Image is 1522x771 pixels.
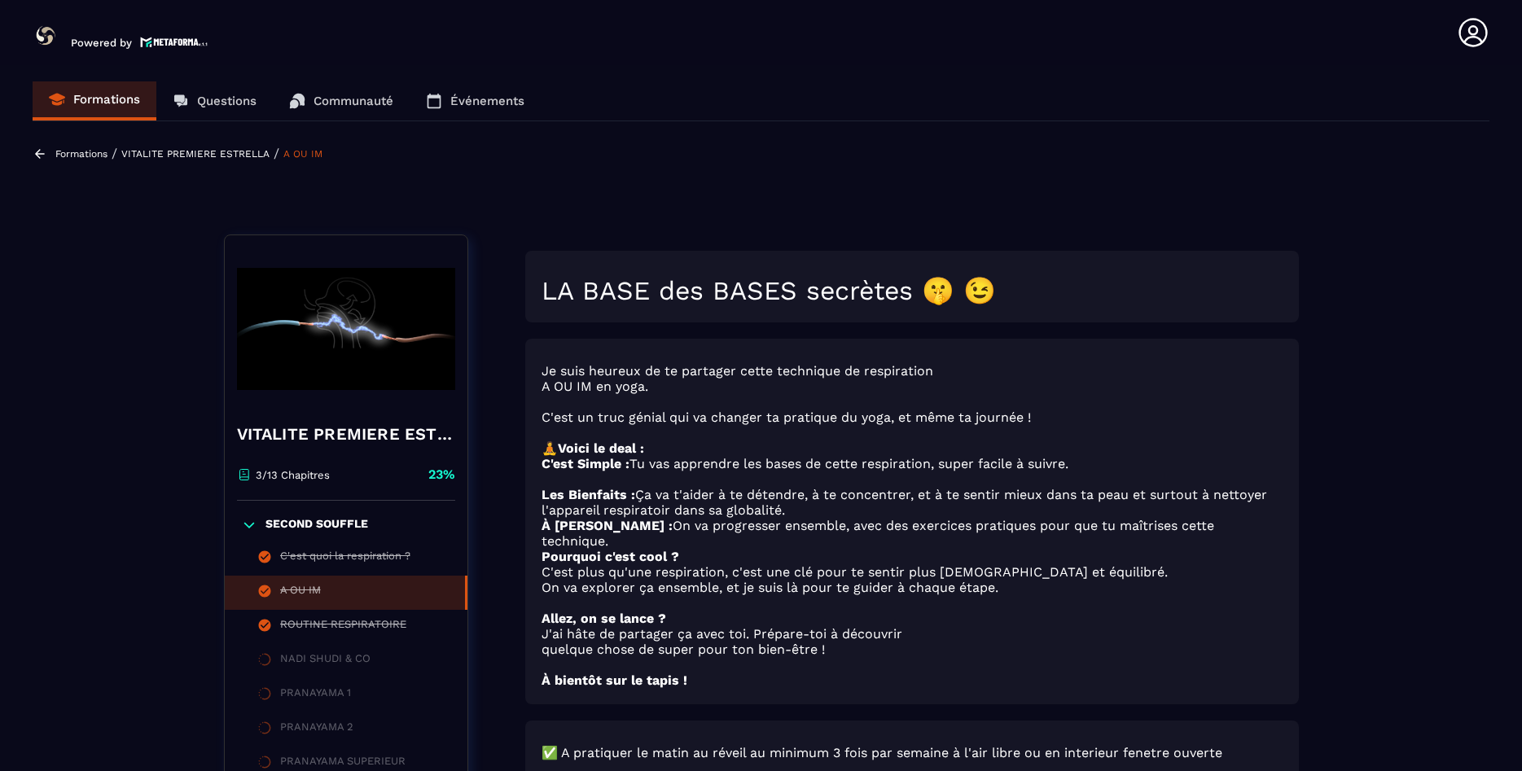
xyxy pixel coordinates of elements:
strong: C'est Simple : [542,456,629,471]
strong: À [PERSON_NAME] : [542,518,673,533]
strong: Voici le deal : [558,440,644,456]
p: C'est plus qu'une respiration, c'est une clé pour te sentir plus [DEMOGRAPHIC_DATA] et équilibré. [542,564,1283,580]
p: A OU IM en yoga. [542,379,1283,394]
a: Formations [55,148,107,160]
strong: À bientôt sur le tapis ! [542,672,687,688]
div: ROUTINE RESPIRATOIRE [280,618,406,636]
img: banner [237,248,455,410]
div: C'est quoi la respiration ? [280,550,410,567]
div: PRANAYAMA 1 [280,686,351,704]
p: On va explorer ça ensemble, et je suis là pour te guider à chaque étape. [542,580,1283,595]
p: Tu vas apprendre les bases de cette respiration, super facile à suivre. [542,456,1283,471]
p: 23% [428,466,455,484]
span: / [274,146,279,161]
a: Communauté [273,81,410,120]
strong: Pourquoi c'est cool ? [542,549,679,564]
a: Événements [410,81,541,120]
strong: Les Bienfaits : [542,487,635,502]
p: ✅ A pratiquer le matin au réveil au minimum 3 fois par semaine à l'air libre ou en interieur fene... [542,745,1283,760]
a: A OU IM [283,148,322,160]
div: NADI SHUDI & CO [280,652,371,670]
div: A OU IM [280,584,321,602]
p: Communauté [314,94,393,108]
span: / [112,146,117,161]
p: Powered by [71,37,132,49]
p: 3/13 Chapitres [256,469,330,481]
h4: VITALITE PREMIERE ESTRELLA [237,423,455,445]
strong: Allez, on se lance ? [542,611,666,626]
img: logo [140,35,208,49]
p: Événements [450,94,524,108]
h1: LA BASE des BASES secrètes 🤫 😉 [542,275,1283,306]
p: Je suis heureux de te partager cette technique de respiration [542,363,1283,379]
a: Questions [156,81,273,120]
p: On va progresser ensemble, avec des exercices pratiques pour que tu maîtrises cette technique. [542,518,1283,549]
a: Formations [33,81,156,120]
img: logo-branding [33,23,59,49]
p: quelque chose de super pour ton bien-être ! [542,642,1283,657]
p: C'est un truc génial qui va changer ta pratique du yoga, et même ta journée ! [542,410,1283,425]
p: SECOND SOUFFLE [265,517,368,533]
p: Ça va t'aider à te détendre, à te concentrer, et à te sentir mieux dans ta peau et surtout à nett... [542,487,1283,518]
a: VITALITE PREMIERE ESTRELLA [121,148,270,160]
p: J'ai hâte de partager ça avec toi. Prépare-toi à découvrir [542,626,1283,642]
p: Formations [73,92,140,107]
div: PRANAYAMA 2 [280,721,353,738]
p: Questions [197,94,257,108]
p: 🧘 [542,440,1283,456]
